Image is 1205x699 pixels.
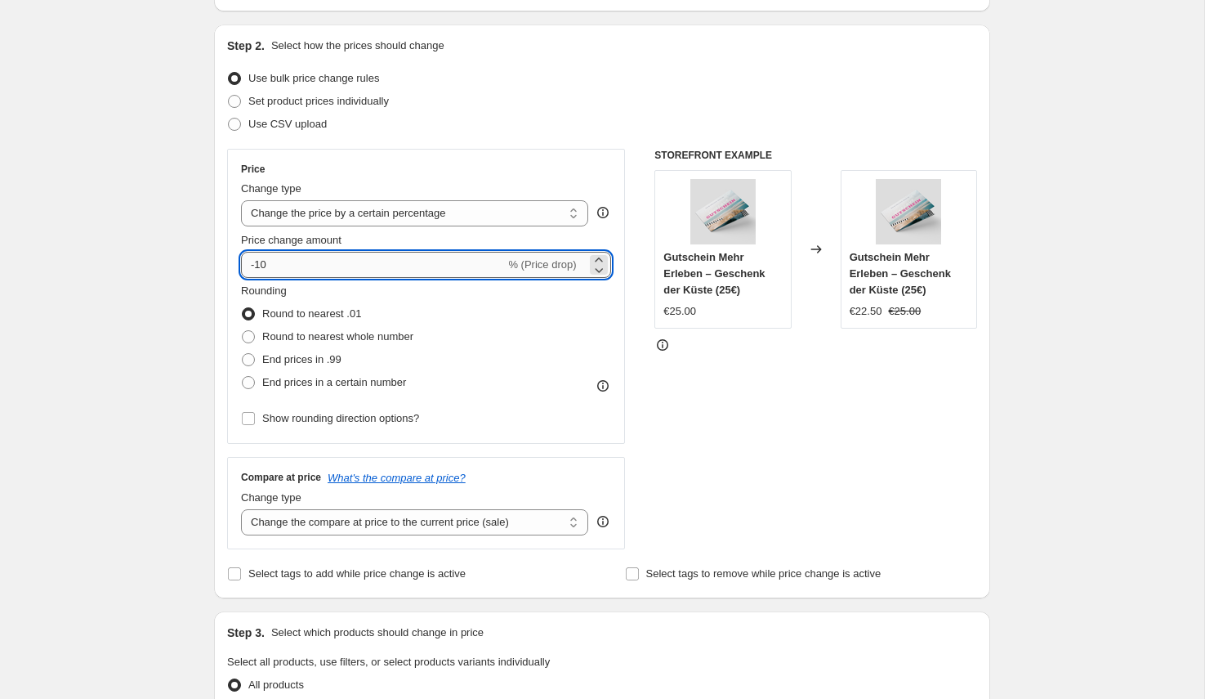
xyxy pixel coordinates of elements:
span: Use CSV upload [248,118,327,130]
span: Round to nearest .01 [262,307,361,320]
span: Show rounding direction options? [262,412,419,424]
h3: Compare at price [241,471,321,484]
span: Use bulk price change rules [248,72,379,84]
h2: Step 2. [227,38,265,54]
div: help [595,513,611,530]
span: Change type [241,491,301,504]
span: Select all products, use filters, or select products variants individually [227,656,550,668]
img: Gutschein_80x.png [690,179,756,244]
span: Round to nearest whole number [262,330,413,343]
div: €25.00 [663,303,696,320]
img: Gutschein_80x.png [876,179,941,244]
span: All products [248,679,304,691]
div: help [595,204,611,221]
h3: Price [241,163,265,176]
h6: STOREFRONT EXAMPLE [654,149,977,162]
p: Select how the prices should change [271,38,444,54]
span: End prices in a certain number [262,376,406,388]
span: Set product prices individually [248,95,389,107]
span: % (Price drop) [508,258,576,271]
span: Gutschein Mehr Erleben – Geschenk der Küste (25€) [850,251,951,296]
span: End prices in .99 [262,353,341,365]
span: Change type [241,182,301,195]
button: What's the compare at price? [328,472,466,484]
input: -15 [241,252,505,278]
span: Select tags to remove while price change is active [646,567,881,580]
span: Select tags to add while price change is active [248,567,466,580]
h2: Step 3. [227,625,265,641]
span: Price change amount [241,234,341,246]
span: Gutschein Mehr Erleben – Geschenk der Küste (25€) [663,251,765,296]
p: Select which products should change in price [271,625,484,641]
div: €22.50 [850,303,882,320]
strike: €25.00 [888,303,921,320]
span: Rounding [241,285,287,297]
